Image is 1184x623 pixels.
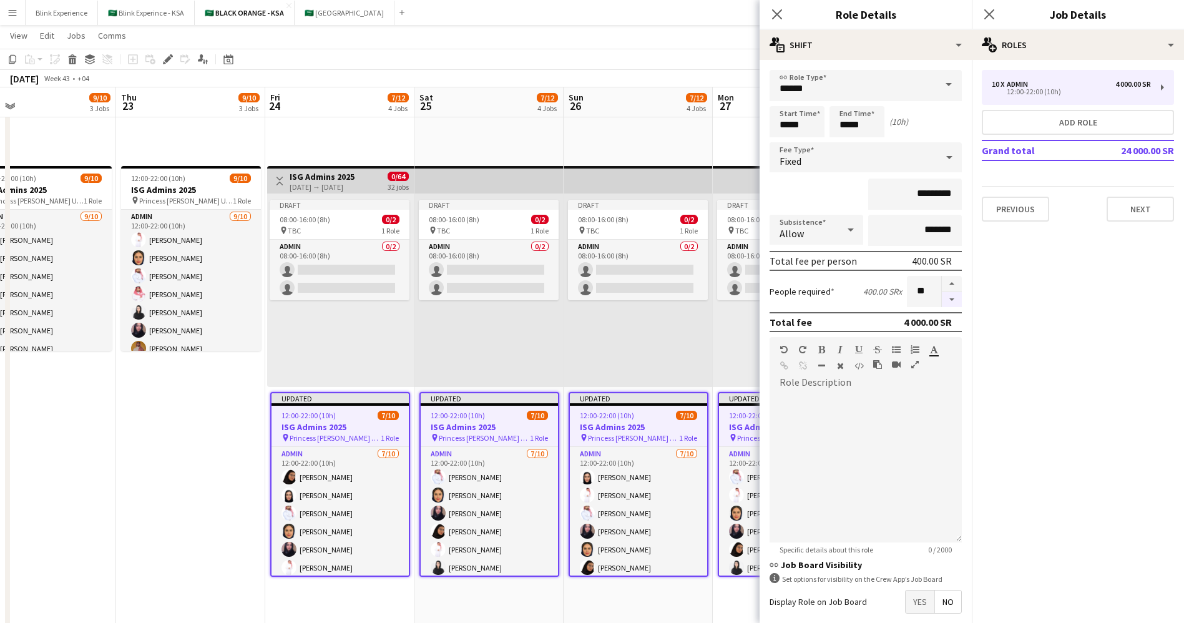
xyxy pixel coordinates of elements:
[1007,80,1033,89] div: Admin
[568,200,708,210] div: Draft
[270,240,409,300] app-card-role: Admin0/208:00-16:00 (8h)
[717,200,857,300] app-job-card: Draft08:00-16:00 (8h)0/2 TBC1 RoleAdmin0/208:00-16:00 (8h)
[586,226,599,235] span: TBC
[569,392,708,577] app-job-card: Updated12:00-22:00 (10h)7/10ISG Admins 2025 Princess [PERSON_NAME] University1 RoleAdmin7/1012:00...
[817,345,826,355] button: Bold
[388,93,409,102] span: 7/12
[718,392,858,577] app-job-card: Updated12:00-22:00 (10h)6/10ISG Admins 2025 Princess [PERSON_NAME] University1 RoleAdmin6/1012:00...
[270,200,409,300] app-job-card: Draft08:00-16:00 (8h)0/2 TBC1 RoleAdmin0/208:00-16:00 (8h)
[381,433,399,443] span: 1 Role
[1115,80,1151,89] div: 4 000.00 SR
[378,411,399,420] span: 7/10
[139,196,233,205] span: Princess [PERSON_NAME] University
[578,215,629,224] span: 08:00-16:00 (8h)
[716,99,734,113] span: 27
[760,30,972,60] div: Shift
[131,174,185,183] span: 12:00-22:00 (10h)
[568,240,708,300] app-card-role: Admin0/208:00-16:00 (8h)
[770,286,834,297] label: People required
[569,92,584,103] span: Sun
[98,30,126,41] span: Comms
[836,361,844,371] button: Clear Formatting
[912,255,952,267] div: 400.00 SR
[719,421,856,433] h3: ISG Admins 2025
[437,226,450,235] span: TBC
[238,93,260,102] span: 9/10
[419,392,559,577] div: Updated12:00-22:00 (10h)7/10ISG Admins 2025 Princess [PERSON_NAME] University1 RoleAdmin7/1012:00...
[537,104,557,113] div: 4 Jobs
[992,89,1151,95] div: 12:00-22:00 (10h)
[84,196,102,205] span: 1 Role
[290,182,355,192] div: [DATE] → [DATE]
[62,27,91,44] a: Jobs
[270,92,280,103] span: Fri
[121,92,137,103] span: Thu
[272,393,409,403] div: Updated
[67,30,86,41] span: Jobs
[270,200,409,210] div: Draft
[421,421,558,433] h3: ISG Admins 2025
[982,110,1174,135] button: Add role
[419,240,559,300] app-card-role: Admin0/208:00-16:00 (8h)
[270,392,410,577] app-job-card: Updated12:00-22:00 (10h)7/10ISG Admins 2025 Princess [PERSON_NAME] University1 RoleAdmin7/1012:00...
[836,345,844,355] button: Italic
[530,433,548,443] span: 1 Role
[281,411,336,420] span: 12:00-22:00 (10h)
[770,559,962,571] h3: Job Board Visibility
[770,573,962,585] div: Set options for visibility on the Crew App’s Job Board
[119,99,137,113] span: 23
[770,596,867,607] label: Display Role on Job Board
[906,591,934,613] span: Yes
[93,27,131,44] a: Comms
[972,30,1184,60] div: Roles
[718,92,734,103] span: Mon
[421,393,558,403] div: Updated
[89,93,110,102] span: 9/10
[904,316,952,328] div: 4 000.00 SR
[439,433,530,443] span: Princess [PERSON_NAME] University
[388,172,409,181] span: 0/64
[892,345,901,355] button: Unordered List
[1107,197,1174,222] button: Next
[929,345,938,355] button: Text Color
[419,200,559,300] app-job-card: Draft08:00-16:00 (8h)0/2 TBC1 RoleAdmin0/208:00-16:00 (8h)
[770,316,812,328] div: Total fee
[676,411,697,420] span: 7/10
[863,286,902,297] div: 400.00 SR x
[982,140,1095,160] td: Grand total
[239,104,259,113] div: 3 Jobs
[918,545,962,554] span: 0 / 2000
[992,80,1007,89] div: 10 x
[268,99,280,113] span: 24
[680,226,698,235] span: 1 Role
[942,276,962,292] button: Increase
[381,226,399,235] span: 1 Role
[780,345,788,355] button: Undo
[290,433,381,443] span: Princess [PERSON_NAME] University
[290,171,355,182] h3: ISG Admins 2025
[419,200,559,210] div: Draft
[10,72,39,85] div: [DATE]
[798,345,807,355] button: Redo
[40,30,54,41] span: Edit
[26,1,98,25] button: Blink Experience
[889,116,908,127] div: (10h)
[686,93,707,102] span: 7/12
[972,6,1184,22] h3: Job Details
[729,411,783,420] span: 12:00-22:00 (10h)
[770,545,883,554] span: Specific details about this role
[388,104,408,113] div: 4 Jobs
[280,215,330,224] span: 08:00-16:00 (8h)
[854,345,863,355] button: Underline
[295,1,394,25] button: 🇸🇦 [GEOGRAPHIC_DATA]
[680,215,698,224] span: 0/2
[717,240,857,300] app-card-role: Admin0/208:00-16:00 (8h)
[121,166,261,351] div: 12:00-22:00 (10h)9/10ISG Admins 2025 Princess [PERSON_NAME] University1 RoleAdmin9/1012:00-22:00 ...
[272,421,409,433] h3: ISG Admins 2025
[419,92,433,103] span: Sat
[687,104,707,113] div: 4 Jobs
